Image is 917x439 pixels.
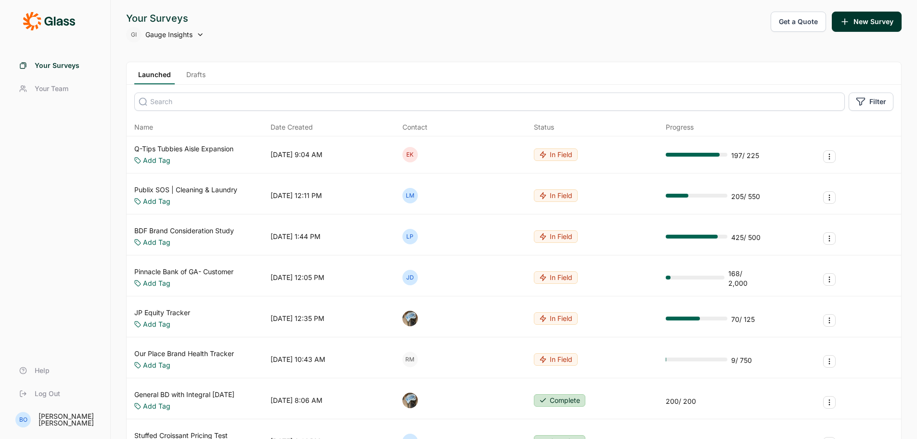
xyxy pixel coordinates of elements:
span: Log Out [35,389,60,399]
div: JD [402,270,418,285]
a: Add Tag [143,156,170,165]
a: Publix SOS | Cleaning & Laundry [134,185,237,195]
button: Survey Actions [823,150,836,163]
button: Get a Quote [771,12,826,32]
button: In Field [534,148,578,161]
button: Survey Actions [823,191,836,204]
a: Add Tag [143,319,170,329]
span: Your Surveys [35,61,79,70]
div: [DATE] 10:43 AM [271,355,325,364]
span: Filter [869,97,886,106]
button: Survey Actions [823,314,836,327]
button: Survey Actions [823,396,836,409]
span: Date Created [271,122,313,132]
a: Add Tag [143,360,170,370]
div: Contact [402,122,427,132]
div: [DATE] 8:06 AM [271,396,323,405]
div: Progress [666,122,694,132]
div: Your Surveys [126,12,204,25]
div: 168 / 2,000 [728,269,762,288]
div: [DATE] 9:04 AM [271,150,323,160]
div: LP [402,229,418,244]
button: In Field [534,312,578,325]
span: Gauge Insights [145,30,193,40]
input: Search [134,93,845,111]
span: Help [35,366,50,375]
button: In Field [534,271,578,284]
div: [DATE] 12:11 PM [271,191,322,200]
div: [DATE] 1:44 PM [271,232,321,241]
a: JP Equity Tracker [134,308,190,318]
div: EK [402,147,418,162]
div: RM [402,352,418,367]
a: Launched [134,70,175,84]
a: Add Tag [143,238,170,247]
button: Filter [849,93,893,111]
div: [PERSON_NAME] [PERSON_NAME] [39,413,99,426]
a: BDF Brand Consideration Study [134,226,234,236]
button: In Field [534,353,578,366]
button: In Field [534,230,578,243]
div: 70 / 125 [731,315,755,324]
div: [DATE] 12:35 PM [271,314,324,323]
button: In Field [534,189,578,202]
a: Drafts [182,70,209,84]
button: New Survey [832,12,902,32]
div: BO [15,412,31,427]
div: 197 / 225 [731,151,759,160]
div: 200 / 200 [666,397,696,406]
span: Name [134,122,153,132]
img: ocn8z7iqvmiiaveqkfqd.png [402,311,418,326]
div: GI [126,27,142,42]
span: Your Team [35,84,68,93]
div: [DATE] 12:05 PM [271,273,324,282]
div: 205 / 550 [731,192,760,201]
a: Pinnacle Bank of GA- Customer [134,267,233,277]
div: Status [534,122,554,132]
a: Add Tag [143,279,170,288]
button: Survey Actions [823,273,836,286]
a: Q-Tips Tubbies Aisle Expansion [134,144,233,154]
div: LM [402,188,418,203]
a: Our Place Brand Health Tracker [134,349,234,359]
a: Add Tag [143,197,170,206]
button: Survey Actions [823,232,836,245]
button: Complete [534,394,585,407]
a: Add Tag [143,401,170,411]
div: 9 / 750 [731,356,752,365]
img: ocn8z7iqvmiiaveqkfqd.png [402,393,418,408]
button: Survey Actions [823,355,836,368]
div: 425 / 500 [731,233,761,242]
a: General BD with Integral [DATE] [134,390,234,399]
